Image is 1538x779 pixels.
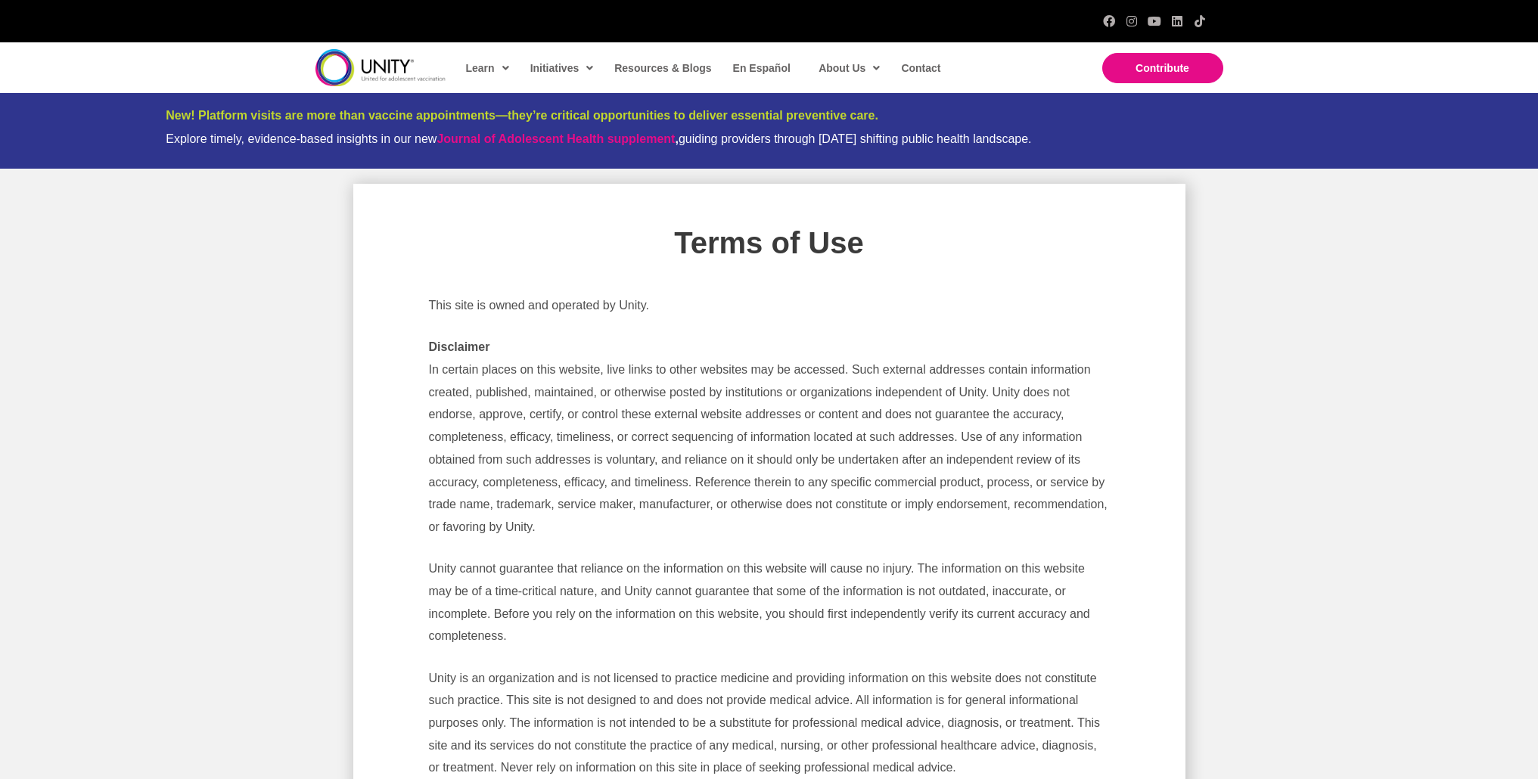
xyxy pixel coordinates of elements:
[1194,15,1206,27] a: TikTok
[1126,15,1138,27] a: Instagram
[429,336,1110,538] p: In certain places on this website, live links to other websites may be accessed. Such external ad...
[607,51,717,85] a: Resources & Blogs
[429,340,490,353] strong: Disclaimer
[315,49,446,86] img: unity-logo-dark
[1103,15,1115,27] a: Facebook
[819,57,880,79] span: About Us
[166,109,878,122] span: New! Platform visits are more than vaccine appointments—they’re critical opportunities to deliver...
[429,294,1110,317] p: This site is owned and operated by Unity.
[1136,62,1189,74] span: Contribute
[674,226,863,259] span: Terms of Use
[893,51,946,85] a: Contact
[466,57,509,79] span: Learn
[166,132,1372,146] div: Explore timely, evidence-based insights in our new guiding providers through [DATE] shifting publ...
[1148,15,1160,27] a: YouTube
[901,62,940,74] span: Contact
[811,51,886,85] a: About Us
[726,51,797,85] a: En Español
[437,132,678,145] strong: ,
[437,132,675,145] a: Journal of Adolescent Health supplement
[429,557,1110,647] p: Unity cannot guarantee that reliance on the information on this website will cause no injury. The...
[530,57,594,79] span: Initiatives
[1102,53,1223,83] a: Contribute
[614,62,711,74] span: Resources & Blogs
[733,62,791,74] span: En Español
[1171,15,1183,27] a: LinkedIn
